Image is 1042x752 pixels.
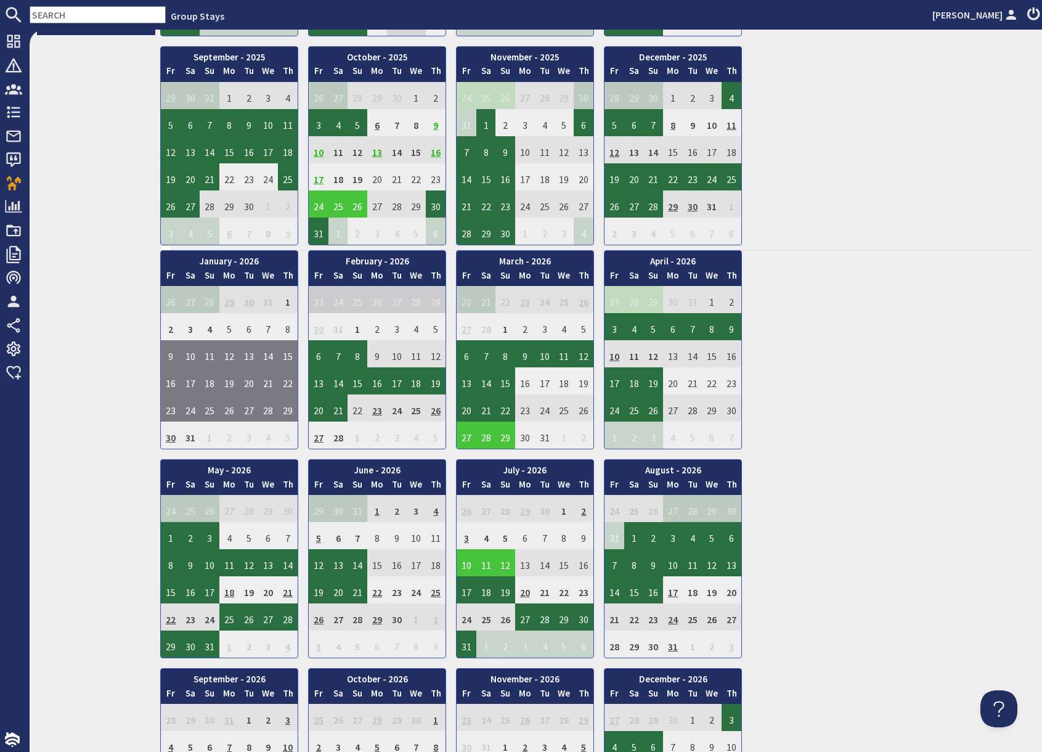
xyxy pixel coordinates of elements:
[181,109,200,136] td: 6
[278,136,298,163] td: 18
[722,163,741,190] td: 25
[683,269,702,287] th: Tu
[259,82,279,109] td: 3
[722,109,741,136] td: 11
[239,109,259,136] td: 9
[328,313,348,340] td: 31
[259,64,279,82] th: We
[457,47,593,65] th: November - 2025
[643,190,663,218] td: 28
[259,269,279,287] th: We
[219,286,239,313] td: 29
[932,7,1020,22] a: [PERSON_NAME]
[663,163,683,190] td: 22
[476,136,496,163] td: 8
[387,64,407,82] th: Tu
[278,286,298,313] td: 1
[663,136,683,163] td: 15
[239,286,259,313] td: 30
[574,109,593,136] td: 6
[348,269,367,287] th: Su
[683,313,702,340] td: 7
[181,163,200,190] td: 20
[495,218,515,245] td: 30
[722,313,741,340] td: 9
[495,163,515,190] td: 16
[309,190,328,218] td: 24
[683,218,702,245] td: 6
[161,47,298,65] th: September - 2025
[219,269,239,287] th: Mo
[574,269,593,287] th: Th
[219,64,239,82] th: Mo
[161,269,181,287] th: Fr
[219,82,239,109] td: 1
[495,136,515,163] td: 9
[574,64,593,82] th: Th
[604,64,624,82] th: Fr
[604,190,624,218] td: 26
[702,136,722,163] td: 17
[663,64,683,82] th: Mo
[702,82,722,109] td: 3
[426,163,446,190] td: 23
[702,163,722,190] td: 24
[328,286,348,313] td: 24
[309,64,328,82] th: Fr
[278,218,298,245] td: 9
[495,82,515,109] td: 26
[555,313,574,340] td: 4
[722,136,741,163] td: 18
[426,82,446,109] td: 2
[181,269,200,287] th: Sa
[387,109,407,136] td: 7
[624,82,644,109] td: 29
[476,64,496,82] th: Sa
[535,64,555,82] th: Tu
[663,313,683,340] td: 6
[348,136,367,163] td: 12
[200,340,219,367] td: 11
[515,269,535,287] th: Mo
[515,109,535,136] td: 3
[683,190,702,218] td: 30
[200,269,219,287] th: Su
[515,286,535,313] td: 23
[200,109,219,136] td: 7
[535,109,555,136] td: 4
[219,340,239,367] td: 12
[643,286,663,313] td: 29
[722,64,741,82] th: Th
[604,163,624,190] td: 19
[387,218,407,245] td: 4
[309,82,328,109] td: 26
[457,286,476,313] td: 20
[161,313,181,340] td: 2
[367,82,387,109] td: 29
[555,286,574,313] td: 25
[702,313,722,340] td: 8
[259,218,279,245] td: 8
[348,163,367,190] td: 19
[407,109,426,136] td: 8
[5,732,20,747] img: staytech_i_w-64f4e8e9ee0a9c174fd5317b4b171b261742d2d393467e5bdba4413f4f884c10.svg
[367,136,387,163] td: 13
[407,64,426,82] th: We
[574,313,593,340] td: 5
[278,109,298,136] td: 11
[367,286,387,313] td: 26
[980,690,1017,727] iframe: Toggle Customer Support
[555,190,574,218] td: 26
[604,286,624,313] td: 27
[457,64,476,82] th: Fr
[309,286,328,313] td: 23
[348,109,367,136] td: 5
[259,136,279,163] td: 17
[387,163,407,190] td: 21
[574,218,593,245] td: 4
[702,269,722,287] th: We
[161,218,181,245] td: 3
[624,109,644,136] td: 6
[574,136,593,163] td: 13
[407,190,426,218] td: 29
